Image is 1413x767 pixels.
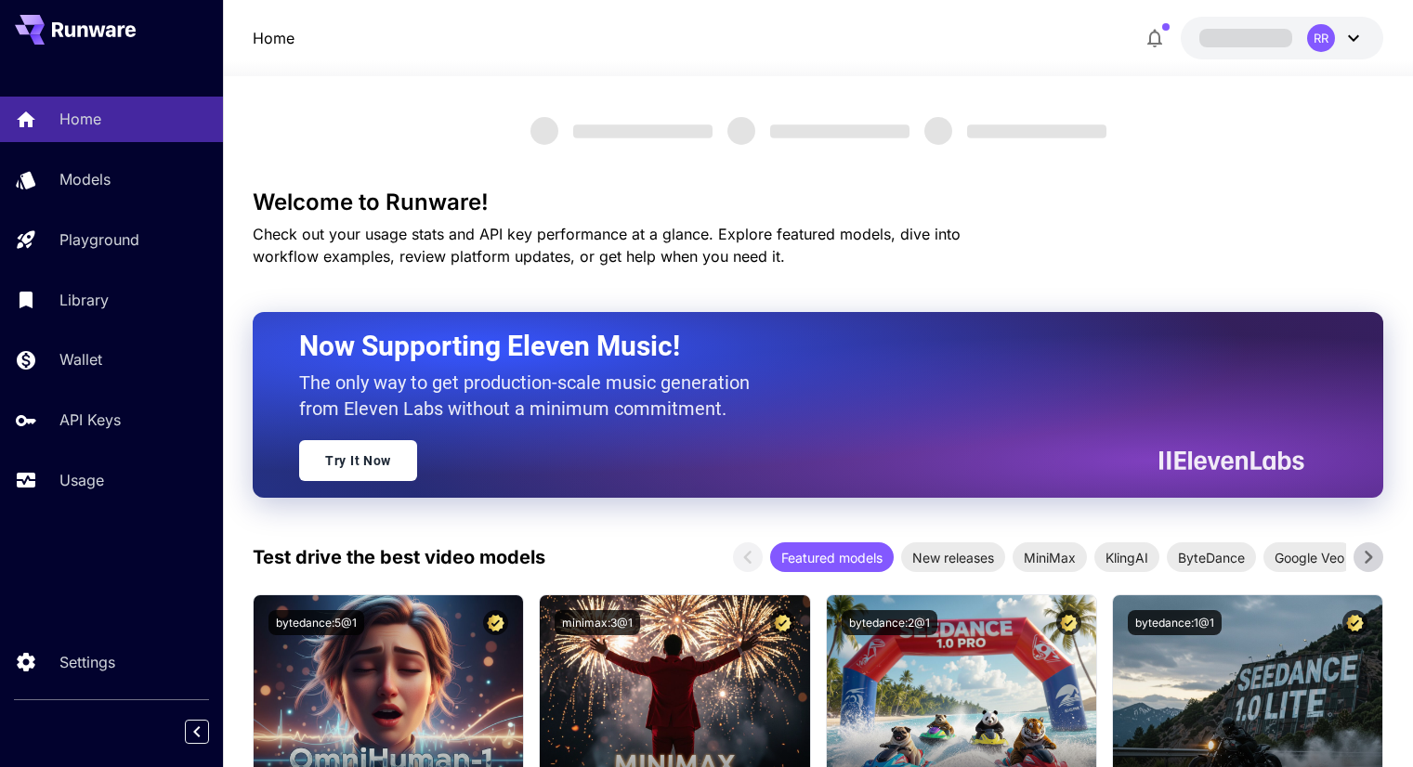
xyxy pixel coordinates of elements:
a: Try It Now [299,440,417,481]
span: ByteDance [1167,548,1256,567]
button: bytedance:2@1 [842,610,937,635]
div: MiniMax [1013,542,1087,572]
p: Home [59,108,101,130]
div: Collapse sidebar [199,715,223,748]
span: Google Veo [1263,548,1355,567]
nav: breadcrumb [253,27,294,49]
div: Featured models [770,542,894,572]
p: Library [59,289,109,311]
p: Playground [59,228,139,251]
p: Settings [59,651,115,673]
div: Google Veo [1263,542,1355,572]
p: Models [59,168,111,190]
button: minimax:3@1 [555,610,640,635]
p: Wallet [59,348,102,370]
p: API Keys [59,409,121,431]
button: Certified Model – Vetted for best performance and includes a commercial license. [770,610,795,635]
button: bytedance:1@1 [1128,610,1222,635]
span: Featured models [770,548,894,567]
p: Test drive the best video models [253,543,545,571]
span: KlingAI [1094,548,1159,567]
span: Check out your usage stats and API key performance at a glance. Explore featured models, dive int... [253,225,961,266]
h3: Welcome to Runware! [253,189,1383,215]
button: Certified Model – Vetted for best performance and includes a commercial license. [483,610,508,635]
div: KlingAI [1094,542,1159,572]
p: The only way to get production-scale music generation from Eleven Labs without a minimum commitment. [299,370,764,422]
button: Certified Model – Vetted for best performance and includes a commercial license. [1056,610,1081,635]
button: Certified Model – Vetted for best performance and includes a commercial license. [1342,610,1367,635]
a: Home [253,27,294,49]
button: Collapse sidebar [185,720,209,744]
div: New releases [901,542,1005,572]
p: Usage [59,469,104,491]
button: bytedance:5@1 [268,610,364,635]
div: RR [1307,24,1335,52]
h2: Now Supporting Eleven Music! [299,329,1290,364]
span: New releases [901,548,1005,567]
span: MiniMax [1013,548,1087,567]
div: ByteDance [1167,542,1256,572]
button: RR [1181,17,1383,59]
